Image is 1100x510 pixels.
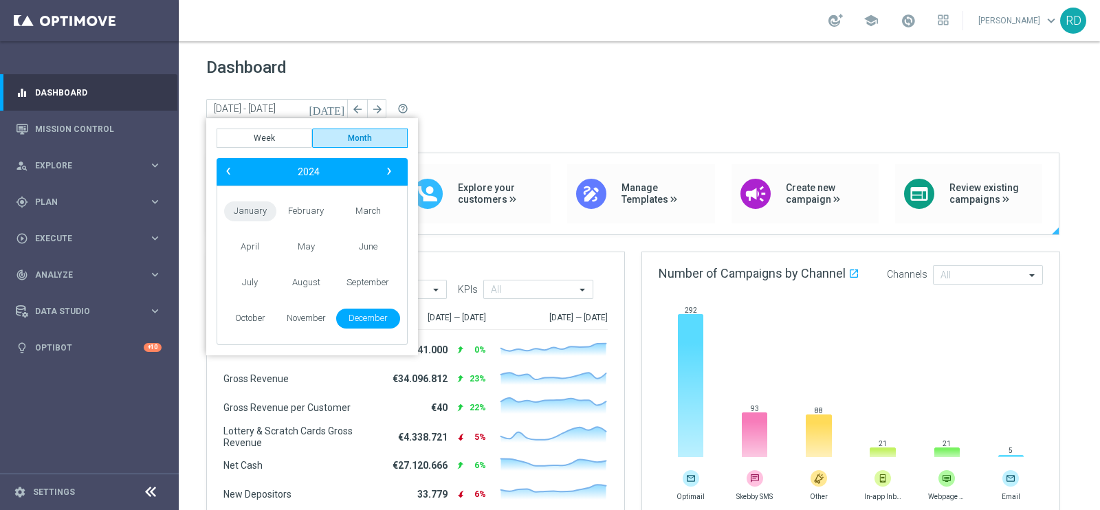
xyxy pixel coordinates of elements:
[14,486,26,498] i: settings
[219,162,237,180] span: ‹
[379,163,397,181] button: ›
[148,195,162,208] i: keyboard_arrow_right
[35,234,148,243] span: Execute
[380,162,398,180] span: ›
[35,74,162,111] a: Dashboard
[16,342,28,354] i: lightbulb
[276,201,336,221] span: February
[16,232,28,245] i: play_circle_outline
[276,237,336,257] span: May
[220,163,397,181] bs-datepicker-navigation-view: ​ ​
[336,309,400,329] span: December
[336,201,400,221] span: March
[312,129,408,148] button: Month
[15,342,162,353] button: lightbulb Optibot +10
[16,196,148,208] div: Plan
[224,237,276,257] span: April
[1060,8,1086,34] div: RD
[15,160,162,171] button: person_search Explore keyboard_arrow_right
[224,201,276,221] span: January
[16,305,148,318] div: Data Studio
[35,162,148,170] span: Explore
[148,268,162,281] i: keyboard_arrow_right
[148,232,162,245] i: keyboard_arrow_right
[16,232,148,245] div: Execute
[35,111,162,147] a: Mission Control
[336,273,400,293] span: September
[15,87,162,98] button: equalizer Dashboard
[16,87,28,99] i: equalizer
[16,159,148,172] div: Explore
[35,271,148,279] span: Analyze
[16,196,28,208] i: gps_fixed
[1044,13,1059,28] span: keyboard_arrow_down
[217,129,312,148] button: Week
[35,198,148,206] span: Plan
[863,13,879,28] span: school
[16,329,162,366] div: Optibot
[224,273,276,293] span: July
[35,329,144,366] a: Optibot
[144,343,162,352] div: +10
[16,269,28,281] i: track_changes
[148,304,162,318] i: keyboard_arrow_right
[977,10,1060,31] a: [PERSON_NAME]keyboard_arrow_down
[16,74,162,111] div: Dashboard
[15,197,162,208] button: gps_fixed Plan keyboard_arrow_right
[16,159,28,172] i: person_search
[15,124,162,135] button: Mission Control
[220,163,238,181] button: ‹
[276,273,336,293] span: August
[289,163,329,181] button: 2024
[276,309,336,329] span: November
[16,111,162,147] div: Mission Control
[206,118,418,355] bs-daterangepicker-container: calendar
[298,166,320,177] span: 2024
[15,269,162,280] button: track_changes Analyze keyboard_arrow_right
[35,307,148,315] span: Data Studio
[16,269,148,281] div: Analyze
[33,488,75,496] a: Settings
[15,306,162,317] button: Data Studio keyboard_arrow_right
[148,159,162,172] i: keyboard_arrow_right
[15,233,162,244] button: play_circle_outline Execute keyboard_arrow_right
[336,237,400,257] span: June
[224,309,276,329] span: October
